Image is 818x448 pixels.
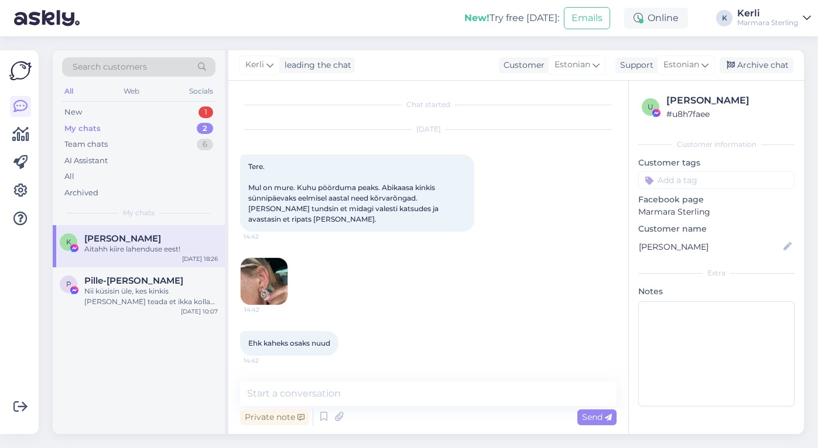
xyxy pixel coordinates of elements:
p: Facebook page [638,194,795,206]
div: Support [615,59,653,71]
div: Team chats [64,139,108,150]
button: Emails [564,7,610,29]
div: AI Assistant [64,155,108,167]
span: Tere. Mul on mure. Kuhu pöörduma peaks. Abikaasa kinkis sünnipäevaks eelmisel aastal need kõrvarõ... [248,162,440,223]
span: Search customers [73,61,147,73]
div: Private note [240,409,309,425]
div: [DATE] 18:26 [182,254,218,263]
div: My chats [64,123,101,135]
span: 14:42 [244,232,288,241]
div: Web [121,84,142,99]
div: Socials [187,84,215,99]
span: 14:42 [244,356,288,365]
div: # u8h7faee [666,108,791,120]
div: K [716,10,733,26]
div: [DATE] [240,124,617,135]
p: Customer tags [638,157,795,169]
span: Estonian [663,58,699,71]
div: Customer [499,59,545,71]
img: Askly Logo [9,60,32,82]
input: Add a tag [638,171,795,189]
span: Pille-Riin Meikop [84,275,183,286]
span: Send [582,412,612,422]
div: Customer information [638,139,795,150]
div: Extra [638,268,795,278]
div: Chat started [240,99,617,110]
span: Ehk kaheks osaks nuud [248,339,330,347]
div: All [64,171,74,182]
div: 6 [197,139,213,150]
p: Notes [638,285,795,298]
span: 14:42 [244,305,288,314]
div: Archived [64,187,98,199]
img: Attachment [241,258,288,305]
b: New! [464,12,490,23]
div: [DATE] 10:07 [181,307,218,316]
div: Marmara Sterling [737,18,798,27]
div: All [62,84,76,99]
span: Estonian [555,58,590,71]
span: K [66,237,71,246]
p: Marmara Sterling [638,206,795,218]
div: Kerli [737,9,798,18]
span: P [66,280,71,288]
div: 1 [198,106,213,118]
span: My chats [123,208,155,218]
div: Archive chat [720,57,793,73]
div: Nii küsisin üle, kes kinkis [PERSON_NAME] teada et ikka kollase kullaga :) [84,286,218,307]
input: Add name [639,240,781,253]
span: u [648,102,653,111]
span: Kertu Kriisa [84,233,161,244]
div: [PERSON_NAME] [666,94,791,108]
p: Customer name [638,223,795,235]
div: Aitahh kiire lahenduse eest! [84,244,218,254]
div: leading the chat [280,59,351,71]
span: Kerli [245,58,264,71]
a: KerliMarmara Sterling [737,9,811,27]
div: New [64,106,82,118]
div: Try free [DATE]: [464,11,559,25]
div: 2 [197,123,213,135]
div: Online [624,8,688,29]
